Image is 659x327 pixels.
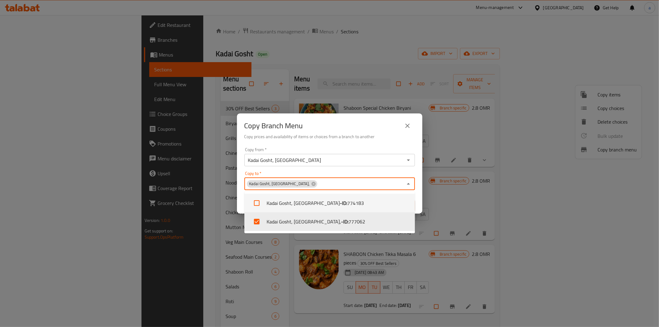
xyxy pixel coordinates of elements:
b: - ID: [341,218,349,225]
span: Kadai Gosht, [GEOGRAPHIC_DATA], [247,181,312,187]
li: Kadai Gosht, [GEOGRAPHIC_DATA] [244,194,415,212]
h2: Copy Branch Menu [244,121,303,131]
div: Kadai Gosht, [GEOGRAPHIC_DATA], [247,180,317,188]
button: Open [404,156,413,164]
b: - ID: [340,199,347,207]
span: 774183 [347,199,364,207]
button: Close [404,180,413,188]
h6: Copy prices and availability of items or choices from a branch to another [244,133,415,140]
li: Kadai Gosht, [GEOGRAPHIC_DATA], [244,212,415,231]
button: close [400,118,415,133]
span: 777062 [349,218,365,225]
